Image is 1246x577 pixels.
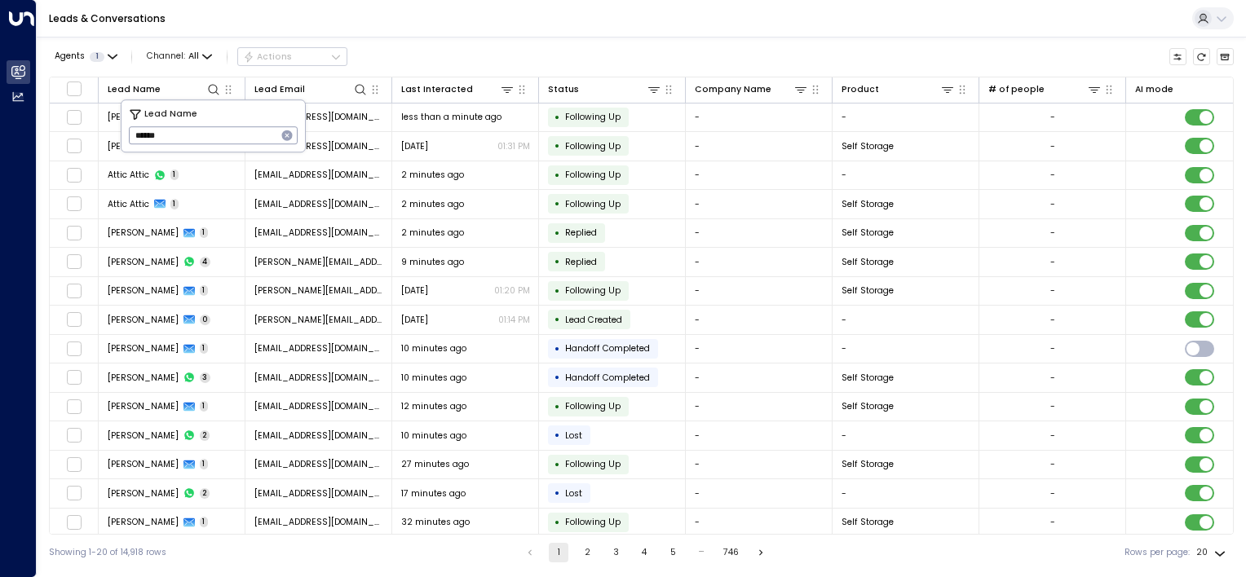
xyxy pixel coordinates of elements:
button: Customize [1169,48,1187,66]
span: Lost [565,429,582,442]
span: 1 [170,199,179,209]
td: - [686,421,833,450]
label: Rows per page: [1124,546,1190,559]
div: Status [548,81,662,97]
span: 1 [200,517,209,527]
button: Actions [237,47,347,67]
span: Following Up [565,140,621,152]
span: 1 [200,459,209,469]
span: Peter Mills [108,314,179,326]
span: All [188,51,199,61]
span: Attic Attic [108,198,149,210]
span: Toggle select row [66,196,82,212]
div: # of people [988,81,1102,97]
span: Toggle select row [66,456,82,472]
div: - [1050,372,1055,384]
div: Company Name [695,81,809,97]
div: - [1050,256,1055,268]
span: Toggle select all [66,81,82,96]
span: Toggle select row [66,109,82,125]
span: Peter Mills [108,256,179,268]
div: - [1050,284,1055,297]
td: - [686,104,833,132]
span: Following Up [565,169,621,181]
span: Toggle select row [66,312,82,328]
div: • [555,107,560,128]
div: Last Interacted [401,82,473,97]
button: Go to next page [751,543,771,562]
span: markcooper21282@outlook.com [254,372,383,384]
span: Self Storage [842,256,894,268]
span: Toggle select row [66,167,82,183]
span: peter.mills5@outlook.com [254,284,383,297]
span: Lead Created [565,314,622,326]
td: - [686,306,833,334]
div: - [1050,140,1055,152]
span: Toggle select row [66,514,82,530]
div: • [555,396,560,417]
span: peter.mills5@outlook.com [254,256,383,268]
span: Following Up [565,458,621,470]
span: Lead Name [144,108,197,121]
span: attic@gmail.co.uk [254,198,383,210]
div: • [555,454,560,475]
div: … [691,543,711,562]
span: sharonbrown_1988@hotmail.com [254,487,383,500]
div: • [555,338,560,359]
span: bodj0211695@yahoo.com [254,140,383,152]
span: Self Storage [842,400,894,412]
span: Self Storage [842,372,894,384]
span: Sep 15, 2025 [401,314,428,326]
span: Jee Jimenez [108,140,179,152]
div: • [555,367,560,388]
div: # of people [988,82,1045,97]
div: Company Name [695,82,771,97]
div: • [555,135,560,156]
span: 2 minutes ago [401,169,464,181]
div: 20 [1196,543,1229,562]
span: Self Storage [842,198,894,210]
button: Go to page 5 [663,543,683,562]
span: Self Storage [842,516,894,528]
div: - [1050,227,1055,239]
span: 10 minutes ago [401,342,466,355]
div: • [555,425,560,446]
span: 1 [90,52,104,62]
div: Last Interacted [401,81,515,97]
button: Agents1 [49,48,122,65]
button: Go to page 4 [634,543,654,562]
div: Showing 1-20 of 14,918 rows [49,546,166,559]
span: 10 minutes ago [401,429,466,442]
span: Toggle select row [66,370,82,385]
div: - [1050,169,1055,181]
span: Toggle select row [66,486,82,501]
span: Self Storage [842,140,894,152]
div: AI mode [1135,82,1173,97]
span: Sep 15, 2025 [401,140,428,152]
span: 12 minutes ago [401,400,466,412]
td: - [686,190,833,218]
td: - [686,161,833,190]
span: Toggle select row [66,254,82,270]
span: Self Storage [842,458,894,470]
span: Self Storage [842,227,894,239]
span: Nathan Charles [108,429,179,442]
span: kathleencahill7@hotmail.com [254,227,383,239]
div: - [1050,314,1055,326]
td: - [833,161,979,190]
div: • [555,165,560,186]
td: - [833,479,979,508]
div: Actions [243,51,293,63]
span: Mark Cooper [108,342,179,355]
div: • [555,193,560,214]
span: Agents [55,52,85,61]
span: Kathleen Cahill [108,227,179,239]
span: 1 [200,285,209,296]
div: - [1050,400,1055,412]
a: Leads & Conversations [49,11,166,25]
span: Toggle select row [66,399,82,414]
div: - [1050,487,1055,500]
button: Go to page 746 [720,543,742,562]
span: 0 [200,315,211,325]
div: Lead Name [108,82,161,97]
